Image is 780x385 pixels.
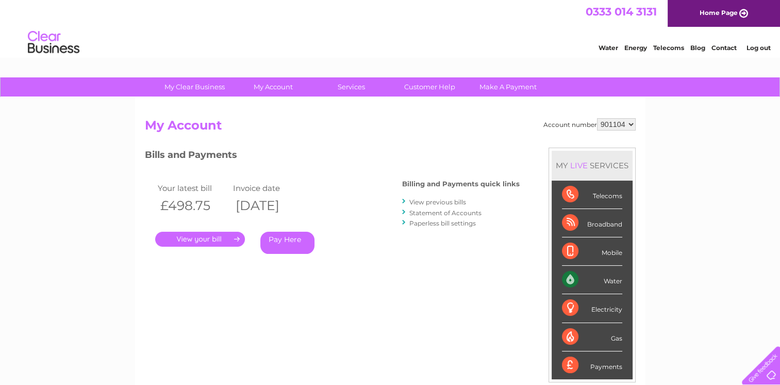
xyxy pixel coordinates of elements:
[155,232,245,247] a: .
[409,198,466,206] a: View previous bills
[562,266,622,294] div: Water
[466,77,551,97] a: Make A Payment
[155,195,230,216] th: £498.75
[152,77,237,97] a: My Clear Business
[387,77,472,97] a: Customer Help
[230,77,316,97] a: My Account
[711,44,737,52] a: Contact
[230,181,306,195] td: Invoice date
[562,323,622,351] div: Gas
[624,44,647,52] a: Energy
[562,237,622,266] div: Mobile
[147,6,634,50] div: Clear Business is a trading name of Verastar Limited (registered in [GEOGRAPHIC_DATA] No. 3667643...
[230,195,306,216] th: [DATE]
[155,181,230,195] td: Your latest bill
[690,44,705,52] a: Blog
[543,118,636,131] div: Account number
[409,209,482,217] a: Statement of Accounts
[145,118,636,138] h2: My Account
[562,351,622,379] div: Payments
[402,180,520,188] h4: Billing and Payments quick links
[260,232,314,254] a: Pay Here
[568,161,590,170] div: LIVE
[746,44,770,52] a: Log out
[562,294,622,323] div: Electricity
[562,209,622,237] div: Broadband
[552,151,633,180] div: MY SERVICES
[27,27,80,58] img: logo.png
[145,148,520,166] h3: Bills and Payments
[562,181,622,209] div: Telecoms
[409,219,476,227] a: Paperless bill settings
[653,44,684,52] a: Telecoms
[586,5,657,18] a: 0333 014 3131
[309,77,394,97] a: Services
[599,44,618,52] a: Water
